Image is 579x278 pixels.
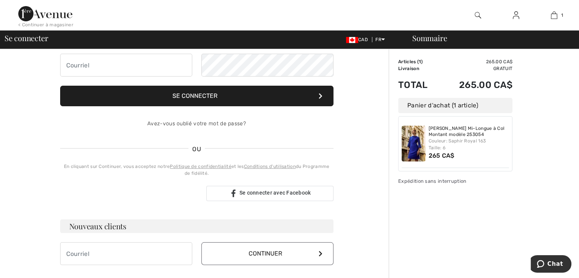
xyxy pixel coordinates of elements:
[475,11,481,20] img: recherche
[56,185,204,202] iframe: Bouton Se connecter avec Google
[147,120,246,127] a: Avez-vous oublié votre mot de passe?
[429,152,455,159] span: 265 CA$
[346,37,358,43] img: Canadian Dollar
[561,12,563,19] span: 1
[170,164,231,169] a: Politique de confidentialité
[244,164,296,169] a: Conditions d'utilisation
[439,65,512,72] td: Gratuit
[398,98,512,113] div: Panier d'achat (1 article)
[18,21,73,28] div: < Continuer à magasiner
[5,34,48,42] span: Se connecter
[403,34,574,42] div: Sommaire
[60,219,333,233] h3: Nouveaux clients
[398,58,439,65] td: Articles ( )
[507,11,525,20] a: Se connecter
[429,126,509,137] a: [PERSON_NAME] Mi-Longue à Col Montant modèle 253054
[206,186,333,201] a: Se connecter avec Facebook
[439,58,512,65] td: 265.00 CA$
[60,54,192,77] input: Courriel
[535,11,573,20] a: 1
[531,255,571,274] iframe: Ouvre un widget dans lequel vous pouvez chatter avec l’un de nos agents
[60,163,333,177] div: En cliquant sur Continuer, vous acceptez notre et les du Programme de fidélité.
[439,72,512,98] td: 265.00 CA$
[60,86,333,106] button: Se connecter
[188,145,205,154] span: OU
[239,190,311,196] span: Se connecter avec Facebook
[375,37,385,42] span: FR
[551,11,557,20] img: Mon panier
[18,6,72,21] img: 1ère Avenue
[398,72,439,98] td: Total
[398,177,512,185] div: Expédition sans interruption
[60,242,192,265] input: Courriel
[513,11,519,20] img: Mes infos
[402,126,426,161] img: Robe Droite Mi-Longue à Col Montant modèle 253054
[201,242,333,265] button: Continuer
[346,37,371,42] span: CAD
[419,59,421,64] span: 1
[429,137,509,151] div: Couleur: Saphir Royal 163 Taille: 6
[398,65,439,72] td: Livraison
